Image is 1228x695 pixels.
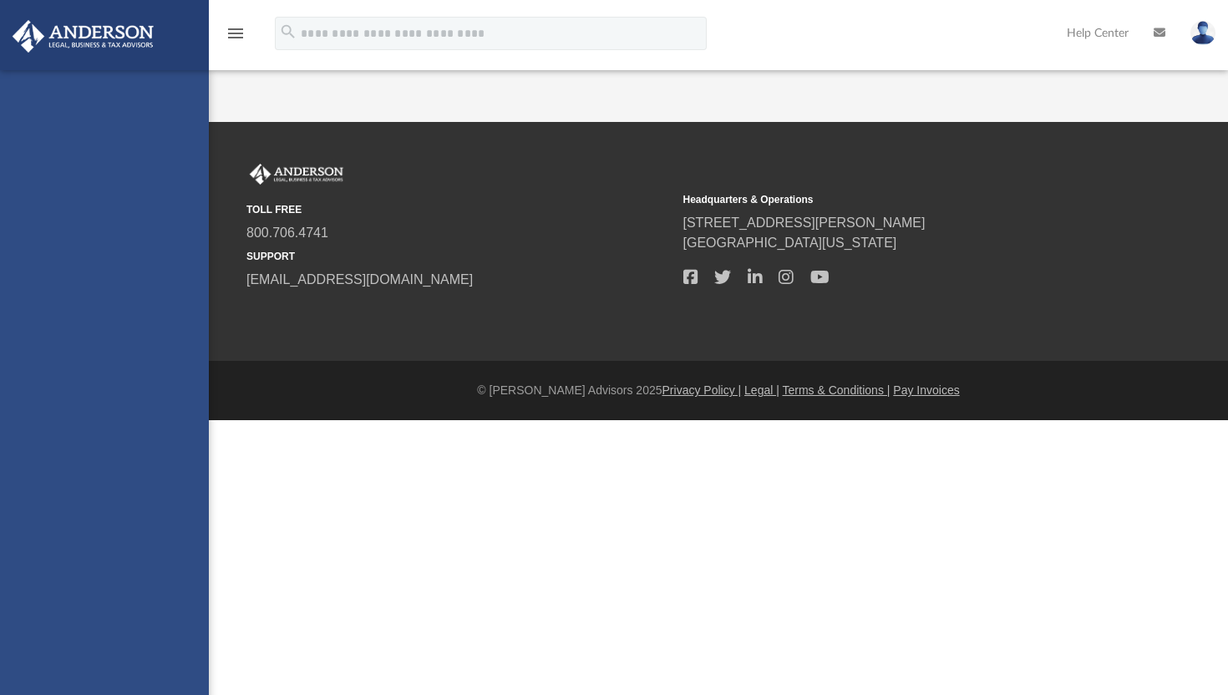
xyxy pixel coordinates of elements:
[893,383,959,397] a: Pay Invoices
[1190,21,1215,45] img: User Pic
[209,382,1228,399] div: © [PERSON_NAME] Advisors 2025
[783,383,891,397] a: Terms & Conditions |
[246,272,473,287] a: [EMAIL_ADDRESS][DOMAIN_NAME]
[226,23,246,43] i: menu
[683,216,926,230] a: [STREET_ADDRESS][PERSON_NAME]
[246,249,672,264] small: SUPPORT
[744,383,779,397] a: Legal |
[683,192,1109,207] small: Headquarters & Operations
[246,164,347,185] img: Anderson Advisors Platinum Portal
[279,23,297,41] i: search
[246,202,672,217] small: TOLL FREE
[662,383,742,397] a: Privacy Policy |
[8,20,159,53] img: Anderson Advisors Platinum Portal
[246,226,328,240] a: 800.706.4741
[226,32,246,43] a: menu
[683,236,897,250] a: [GEOGRAPHIC_DATA][US_STATE]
